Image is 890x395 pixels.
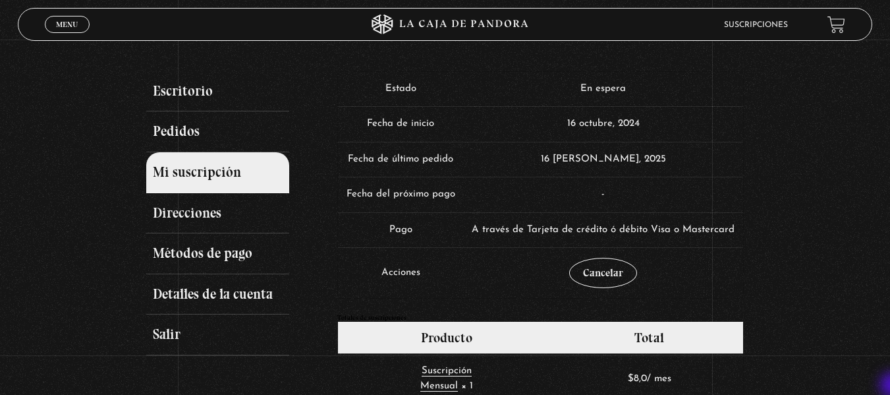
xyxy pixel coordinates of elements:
td: - [463,177,743,212]
span: Menu [56,20,78,28]
span: Cerrar [51,32,82,41]
nav: Páginas de cuenta [146,71,325,355]
th: Producto [338,322,555,353]
a: Suscripción Mensual [420,366,472,392]
h2: Totales de suscripciones [337,315,744,321]
a: Salir [146,315,290,355]
td: Acciones [338,247,463,298]
a: Suscripciones [724,21,788,29]
a: Mi suscripción [146,152,290,193]
td: Estado [338,72,463,107]
strong: × 1 [461,381,473,391]
a: Pedidos [146,111,290,152]
td: 16 [PERSON_NAME], 2025 [463,142,743,177]
span: Suscripción [422,366,472,376]
a: Direcciones [146,193,290,234]
span: 8,0 [628,374,647,384]
a: Cancelar [569,258,637,288]
a: Métodos de pago [146,233,290,274]
a: Escritorio [146,71,290,112]
span: $ [628,374,634,384]
td: Fecha de último pedido [338,142,463,177]
td: Fecha del próximo pago [338,177,463,212]
td: Fecha de inicio [338,106,463,142]
td: 16 octubre, 2024 [463,106,743,142]
a: View your shopping cart [827,15,845,33]
td: En espera [463,72,743,107]
td: Pago [338,212,463,248]
a: Detalles de la cuenta [146,274,290,315]
th: Total [555,322,743,353]
span: A través de Tarjeta de crédito ó débito Visa o Mastercard [472,225,735,235]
